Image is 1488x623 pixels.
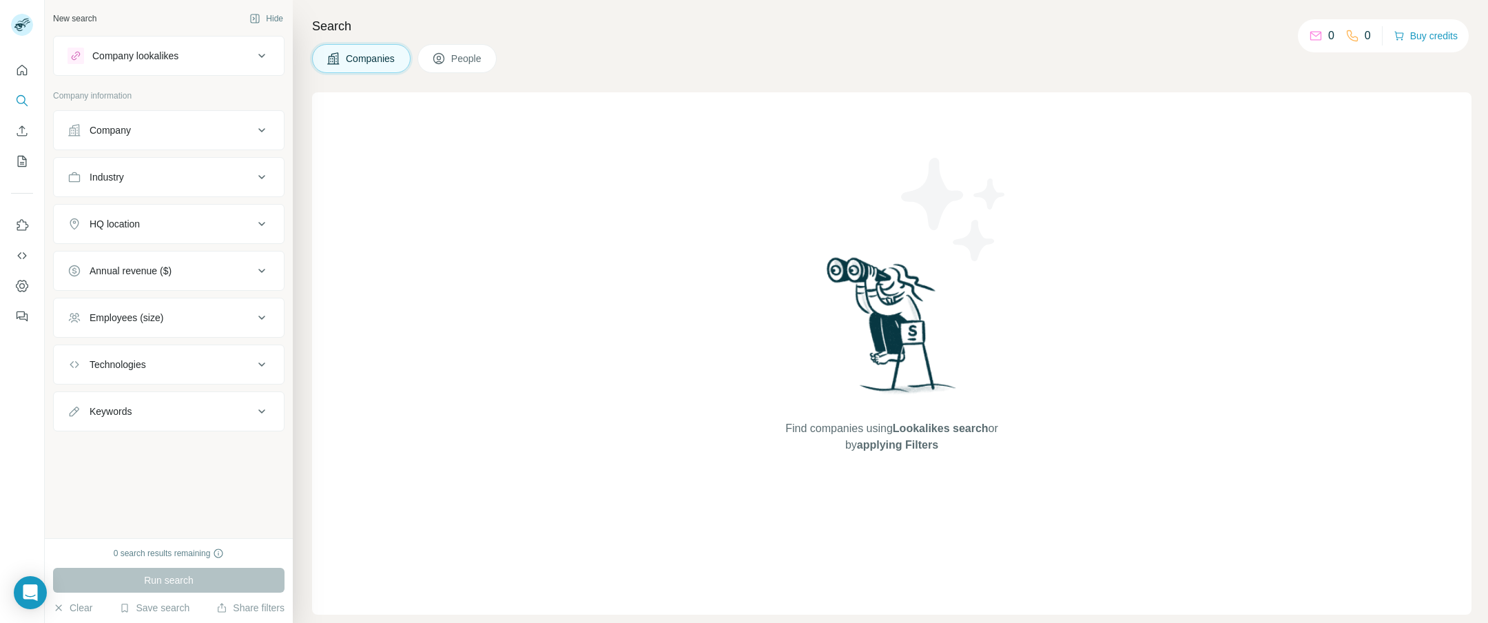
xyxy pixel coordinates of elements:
span: Lookalikes search [893,422,989,434]
button: Quick start [11,58,33,83]
button: Enrich CSV [11,119,33,143]
button: Hide [240,8,293,29]
span: applying Filters [857,439,938,451]
button: Keywords [54,395,284,428]
button: Feedback [11,304,33,329]
button: Industry [54,161,284,194]
div: Employees (size) [90,311,163,325]
div: Annual revenue ($) [90,264,172,278]
button: Annual revenue ($) [54,254,284,287]
button: My lists [11,149,33,174]
button: Share filters [216,601,285,615]
h4: Search [312,17,1471,36]
div: Keywords [90,405,132,418]
span: Find companies using or by [781,420,1002,453]
button: Dashboard [11,274,33,298]
span: Companies [346,52,396,65]
button: Company [54,114,284,147]
button: Clear [53,601,92,615]
button: Search [11,88,33,113]
div: New search [53,12,96,25]
button: Employees (size) [54,301,284,334]
div: Open Intercom Messenger [14,576,47,609]
button: Buy credits [1394,26,1458,45]
span: People [451,52,483,65]
button: Use Surfe API [11,243,33,268]
p: Company information [53,90,285,102]
button: Company lookalikes [54,39,284,72]
div: Technologies [90,358,146,371]
img: Avatar [11,14,33,36]
button: Save search [119,601,189,615]
p: 0 [1328,28,1334,44]
p: 0 [1365,28,1371,44]
img: Surfe Illustration - Stars [892,147,1016,272]
div: Industry [90,170,124,184]
button: Use Surfe on LinkedIn [11,213,33,238]
button: Technologies [54,348,284,381]
div: Company lookalikes [92,49,178,63]
div: 0 search results remaining [114,547,225,560]
img: Surfe Illustration - Woman searching with binoculars [820,254,964,407]
div: Company [90,123,131,137]
div: HQ location [90,217,140,231]
button: HQ location [54,207,284,241]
